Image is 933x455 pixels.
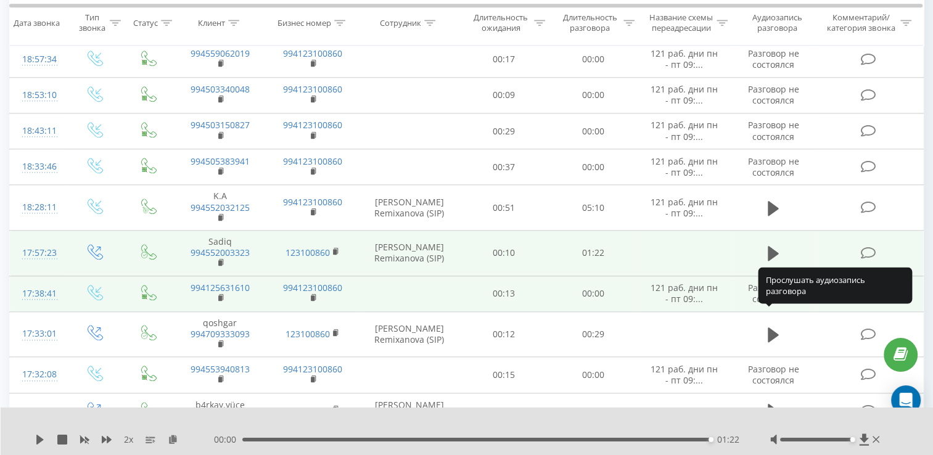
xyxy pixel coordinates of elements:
[283,119,342,131] a: 994123100860
[548,311,638,357] td: 00:29
[747,119,799,142] span: Разговор не состоялся
[548,77,638,113] td: 00:00
[22,282,54,306] div: 17:38:41
[747,47,799,70] span: Разговор не состоялся
[747,282,799,305] span: Разговор не состоялся
[380,18,421,28] div: Сотрудник
[360,393,459,428] td: [PERSON_NAME] (SIP)
[277,18,331,28] div: Бизнес номер
[548,113,638,149] td: 00:00
[286,328,330,340] a: 123100860
[22,47,54,72] div: 18:57:34
[709,437,713,442] div: Accessibility label
[283,282,342,293] a: 994123100860
[22,195,54,219] div: 18:28:11
[459,185,549,231] td: 00:51
[651,83,718,106] span: 121 раб. дни пн - пт 09:...
[191,282,250,293] a: 994125631610
[651,282,718,305] span: 121 раб. дни пн - пт 09:...
[191,119,250,131] a: 994503150827
[191,47,250,59] a: 994559062019
[174,311,266,357] td: qoshgar
[360,231,459,276] td: [PERSON_NAME] Remixanova (SIP)
[22,155,54,179] div: 18:33:46
[191,328,250,340] a: 994709333093
[548,276,638,311] td: 00:00
[891,385,921,415] div: Open Intercom Messenger
[198,18,225,28] div: Клиент
[459,231,549,276] td: 00:10
[191,155,250,167] a: 994505383941
[191,202,250,213] a: 994552032125
[174,231,266,276] td: Sadiq
[651,196,718,219] span: 121 раб. дни пн - пт 09:...
[747,363,799,386] span: Разговор не состоялся
[174,393,266,428] td: b4rkay.yüce
[124,433,133,446] span: 2 x
[747,155,799,178] span: Разговор не состоялся
[649,13,713,34] div: Название схемы переадресации
[471,13,532,34] div: Длительность ожидания
[286,247,330,258] a: 123100860
[825,13,897,34] div: Комментарий/категория звонка
[283,196,342,208] a: 994123100860
[22,399,54,423] div: 17:31:05
[283,83,342,95] a: 994123100860
[651,47,718,70] span: 121 раб. дни пн - пт 09:...
[283,155,342,167] a: 994123100860
[717,433,739,446] span: 01:22
[459,113,549,149] td: 00:29
[133,18,158,28] div: Статус
[459,357,549,393] td: 00:15
[22,363,54,387] div: 17:32:08
[22,83,54,107] div: 18:53:10
[22,322,54,346] div: 17:33:01
[459,311,549,357] td: 00:12
[14,18,60,28] div: Дата звонка
[459,77,549,113] td: 00:09
[651,363,718,386] span: 121 раб. дни пн - пт 09:...
[22,241,54,265] div: 17:57:23
[286,404,330,416] a: 123100860
[360,311,459,357] td: [PERSON_NAME] Remixanova (SIP)
[459,276,549,311] td: 00:13
[548,357,638,393] td: 00:00
[360,185,459,231] td: [PERSON_NAME] Remixanova (SIP)
[459,41,549,77] td: 00:17
[651,155,718,178] span: 121 раб. дни пн - пт 09:...
[459,149,549,185] td: 00:37
[283,363,342,375] a: 994123100860
[459,393,549,428] td: 00:23
[174,185,266,231] td: K.A
[191,363,250,375] a: 994553940813
[742,13,813,34] div: Аудиозапись разговора
[548,393,638,428] td: 00:21
[78,13,107,34] div: Тип звонка
[548,231,638,276] td: 01:22
[214,433,242,446] span: 00:00
[758,267,912,303] div: Прослушать аудиозапись разговора
[850,437,855,442] div: Accessibility label
[548,41,638,77] td: 00:00
[559,13,620,34] div: Длительность разговора
[22,119,54,143] div: 18:43:11
[548,149,638,185] td: 00:00
[651,119,718,142] span: 121 раб. дни пн - пт 09:...
[548,185,638,231] td: 05:10
[747,83,799,106] span: Разговор не состоялся
[191,247,250,258] a: 994552003323
[283,47,342,59] a: 994123100860
[191,83,250,95] a: 994503340048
